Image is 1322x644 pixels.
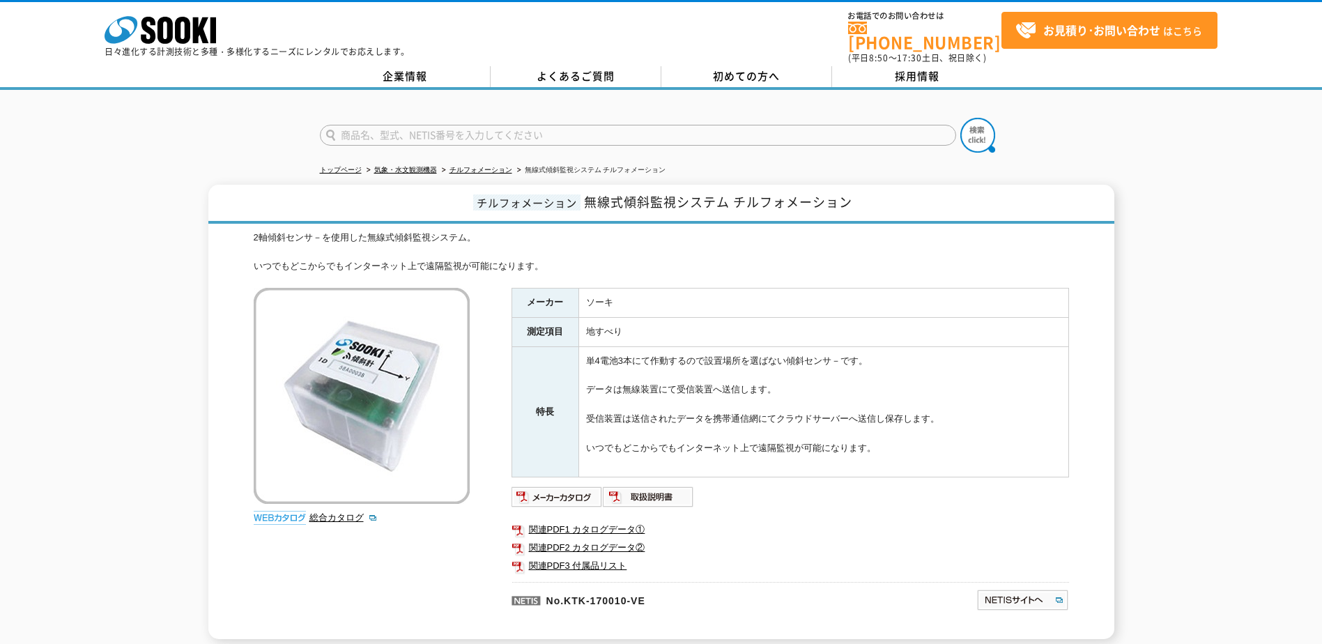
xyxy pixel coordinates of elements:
a: 関連PDF1 カタログデータ① [512,521,1069,539]
img: メーカーカタログ [512,486,603,508]
img: btn_search.png [960,118,995,153]
a: 取扱説明書 [603,495,694,505]
p: No.KTK-170010-VE [512,582,842,615]
img: 無線式傾斜監視システム チルフォメーション [254,288,470,504]
a: 初めての方へ [661,66,832,87]
a: 関連PDF2 カタログデータ② [512,539,1069,557]
td: 単4電池3本にて作動するので設置場所を選ばない傾斜センサ－です。 データは無線装置にて受信装置へ送信します。 受信装置は送信されたデータを携帯通信網にてクラウドサーバーへ送信し保存します。 いつ... [578,346,1068,477]
td: ソーキ [578,289,1068,318]
a: 企業情報 [320,66,491,87]
img: 取扱説明書 [603,486,694,508]
span: 8:50 [869,52,889,64]
span: 初めての方へ [713,68,780,84]
a: 総合カタログ [309,512,378,523]
a: メーカーカタログ [512,495,603,505]
a: チルフォメーション [449,166,512,174]
input: 商品名、型式、NETIS番号を入力してください [320,125,956,146]
th: 特長 [512,346,578,477]
span: (平日 ～ 土日、祝日除く) [848,52,986,64]
span: 無線式傾斜監視システム チルフォメーション [584,192,852,211]
img: NETISサイトへ [976,589,1069,611]
a: [PHONE_NUMBER] [848,22,1001,50]
p: 日々進化する計測技術と多種・多様化するニーズにレンタルでお応えします。 [105,47,410,56]
span: チルフォメーション [473,194,581,210]
a: お見積り･お問い合わせはこちら [1001,12,1217,49]
span: お電話でのお問い合わせは [848,12,1001,20]
th: メーカー [512,289,578,318]
span: 17:30 [897,52,922,64]
td: 地すべり [578,318,1068,347]
th: 測定項目 [512,318,578,347]
img: webカタログ [254,511,306,525]
span: はこちら [1015,20,1202,41]
strong: お見積り･お問い合わせ [1043,22,1160,38]
a: 気象・水文観測機器 [374,166,437,174]
a: トップページ [320,166,362,174]
a: 関連PDF3 付属品リスト [512,557,1069,575]
li: 無線式傾斜監視システム チルフォメーション [514,163,666,178]
a: よくあるご質問 [491,66,661,87]
a: 採用情報 [832,66,1003,87]
div: 2軸傾斜センサ－を使用した無線式傾斜監視システム。 いつでもどこからでもインターネット上で遠隔監視が可能になります。 [254,231,1069,274]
